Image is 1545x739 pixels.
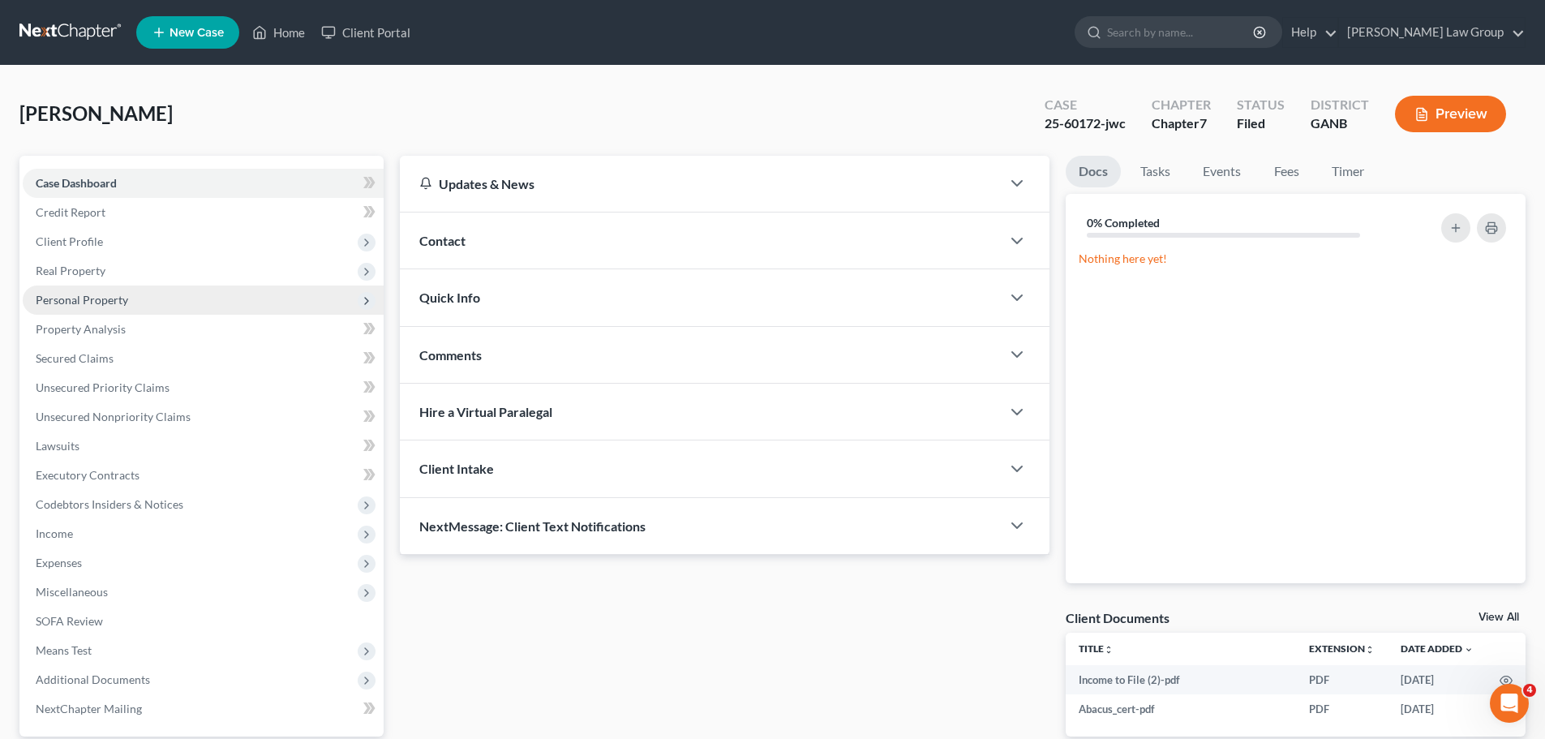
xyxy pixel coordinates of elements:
td: Abacus_cert-pdf [1066,694,1296,724]
td: PDF [1296,665,1388,694]
span: Additional Documents [36,672,150,686]
a: NextChapter Mailing [23,694,384,724]
td: [DATE] [1388,665,1487,694]
span: [PERSON_NAME] [19,101,173,125]
span: Property Analysis [36,322,126,336]
span: Executory Contracts [36,468,139,482]
span: Means Test [36,643,92,657]
span: Personal Property [36,293,128,307]
a: Extensionunfold_more [1309,642,1375,655]
span: Secured Claims [36,351,114,365]
span: Contact [419,233,466,248]
a: Executory Contracts [23,461,384,490]
span: Case Dashboard [36,176,117,190]
a: [PERSON_NAME] Law Group [1339,18,1525,47]
td: Income to File (2)-pdf [1066,665,1296,694]
div: District [1311,96,1369,114]
span: Client Profile [36,234,103,248]
a: View All [1478,612,1519,623]
a: Unsecured Priority Claims [23,373,384,402]
a: Tasks [1127,156,1183,187]
input: Search by name... [1107,17,1255,47]
a: Lawsuits [23,432,384,461]
button: Preview [1395,96,1506,132]
div: Filed [1237,114,1285,133]
span: Client Intake [419,461,494,476]
td: [DATE] [1388,694,1487,724]
span: Hire a Virtual Paralegal [419,404,552,419]
a: Help [1283,18,1337,47]
span: Unsecured Nonpriority Claims [36,410,191,423]
div: GANB [1311,114,1369,133]
span: Comments [419,347,482,363]
a: Secured Claims [23,344,384,373]
a: Titleunfold_more [1079,642,1114,655]
a: Property Analysis [23,315,384,344]
span: SOFA Review [36,614,103,628]
span: Miscellaneous [36,585,108,599]
div: Case [1045,96,1126,114]
i: expand_more [1464,645,1474,655]
a: Client Portal [313,18,418,47]
div: Status [1237,96,1285,114]
a: Docs [1066,156,1121,187]
span: 4 [1523,684,1536,697]
i: unfold_more [1104,645,1114,655]
td: PDF [1296,694,1388,724]
span: Unsecured Priority Claims [36,380,170,394]
span: Lawsuits [36,439,79,453]
span: Expenses [36,556,82,569]
span: Real Property [36,264,105,277]
a: Unsecured Nonpriority Claims [23,402,384,432]
a: Fees [1260,156,1312,187]
a: Events [1190,156,1254,187]
span: Codebtors Insiders & Notices [36,497,183,511]
iframe: Intercom live chat [1490,684,1529,723]
div: Client Documents [1066,609,1169,626]
a: Date Added expand_more [1401,642,1474,655]
span: Credit Report [36,205,105,219]
a: Home [244,18,313,47]
strong: 0% Completed [1087,216,1160,230]
a: SOFA Review [23,607,384,636]
span: NextChapter Mailing [36,702,142,715]
div: Updates & News [419,175,981,192]
a: Case Dashboard [23,169,384,198]
a: Credit Report [23,198,384,227]
div: Chapter [1152,114,1211,133]
div: Chapter [1152,96,1211,114]
span: Quick Info [419,290,480,305]
span: New Case [170,27,224,39]
span: 7 [1200,115,1207,131]
span: NextMessage: Client Text Notifications [419,518,646,534]
p: Nothing here yet! [1079,251,1513,267]
i: unfold_more [1365,645,1375,655]
span: Income [36,526,73,540]
div: 25-60172-jwc [1045,114,1126,133]
a: Timer [1319,156,1377,187]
